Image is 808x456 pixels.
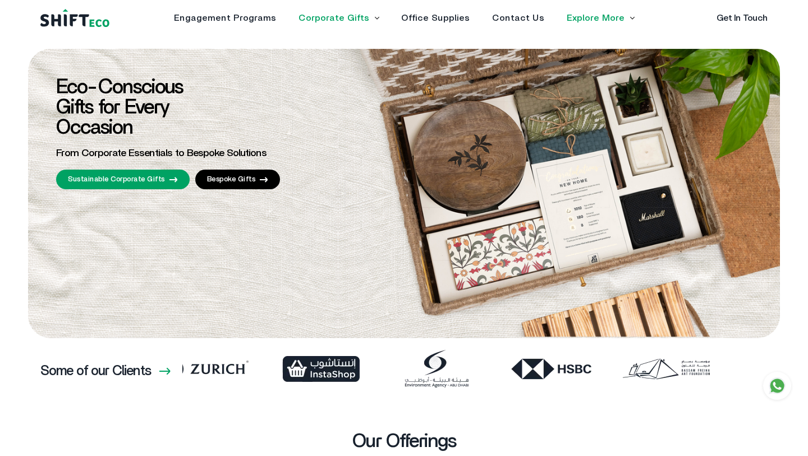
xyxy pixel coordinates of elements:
[40,364,151,378] h3: Some of our Clients
[578,349,693,389] img: Frame_61.webp
[195,170,281,189] a: Bespoke Gifts
[56,77,183,138] span: Eco-Conscious Gifts for Every Occasion
[56,148,267,158] span: From Corporate Essentials to Bespoke Solutions
[463,349,578,389] img: Frame_34.webp
[693,349,808,389] img: JA-RESORTS.webp
[299,13,369,22] a: Corporate Gifts
[233,349,348,389] img: Frame_5767.webp
[174,13,276,22] a: Engagement Programs
[348,349,463,389] img: Environment_Agency.abu_dhabi.webp
[492,13,544,22] a: Contact Us
[56,170,190,189] a: Sustainable Corporate Gifts
[717,13,768,22] a: Get In Touch
[567,13,625,22] a: Explore More
[352,432,456,451] h3: Our Offerings
[401,13,470,22] a: Office Supplies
